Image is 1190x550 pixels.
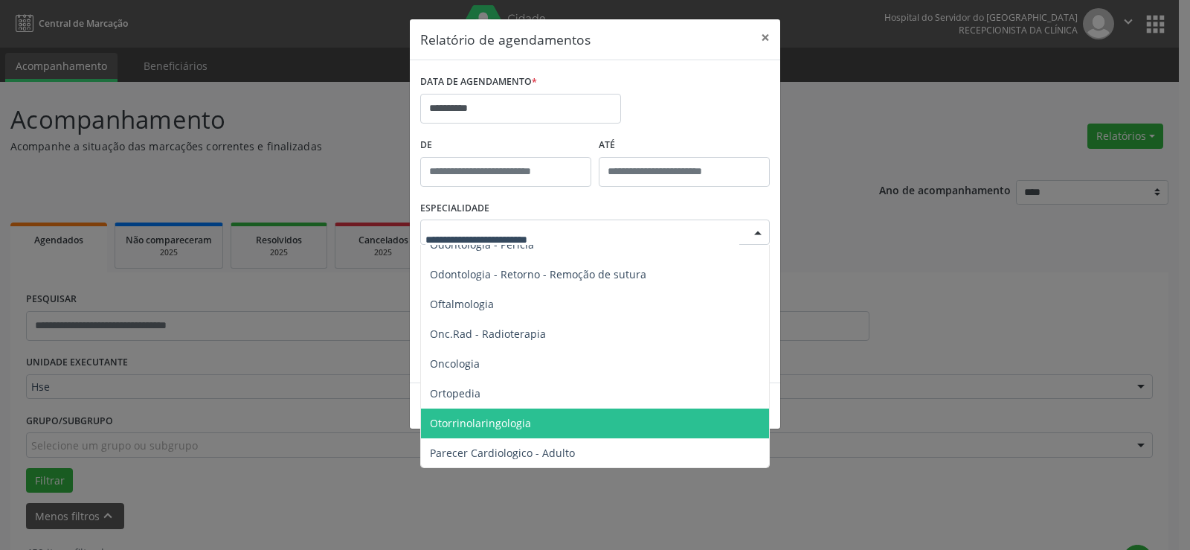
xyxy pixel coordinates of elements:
button: Close [750,19,780,56]
label: De [420,134,591,157]
span: Ortopedia [430,386,480,400]
span: Oftalmologia [430,297,494,311]
span: Onc.Rad - Radioterapia [430,327,546,341]
span: Odontologia - Perícia [430,237,534,252]
label: ATÉ [599,134,770,157]
label: ESPECIALIDADE [420,197,489,220]
span: Oncologia [430,356,480,371]
h5: Relatório de agendamentos [420,30,591,49]
span: Parecer Cardiologico - Adulto [430,446,575,460]
label: DATA DE AGENDAMENTO [420,71,537,94]
span: Otorrinolaringologia [430,416,531,430]
span: Odontologia - Retorno - Remoção de sutura [430,267,646,281]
